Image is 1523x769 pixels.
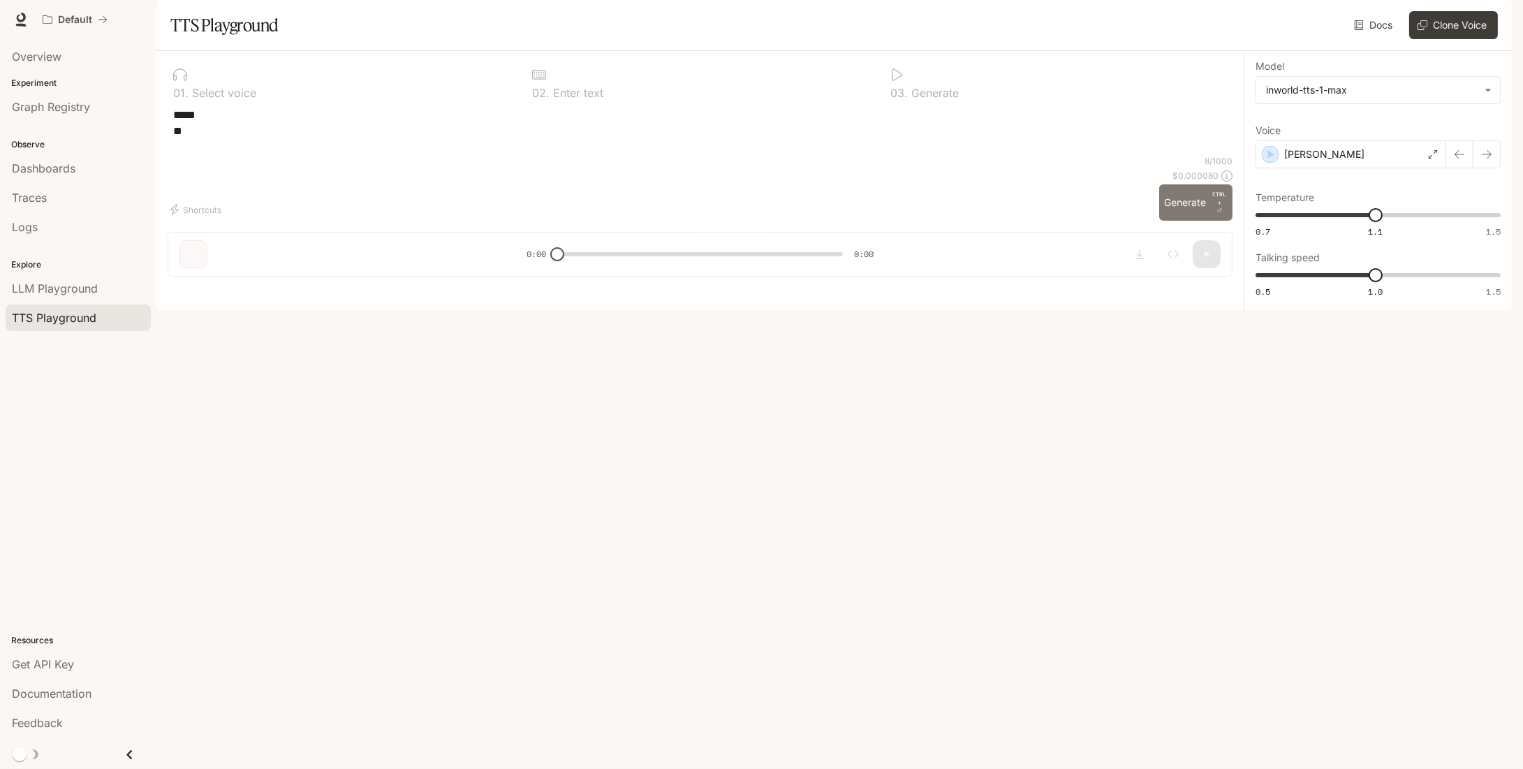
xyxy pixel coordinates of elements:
[1256,77,1500,103] div: inworld-tts-1-max
[532,87,550,98] p: 0 2 .
[58,14,92,26] p: Default
[1256,286,1270,298] span: 0.5
[1205,155,1233,167] p: 8 / 1000
[170,11,279,39] h1: TTS Playground
[1368,226,1383,237] span: 1.1
[1486,226,1501,237] span: 1.5
[168,198,227,221] button: Shortcuts
[890,87,908,98] p: 0 3 .
[36,6,114,34] button: All workspaces
[1368,286,1383,298] span: 1.0
[1256,126,1281,136] p: Voice
[1284,147,1364,161] p: [PERSON_NAME]
[1256,253,1320,263] p: Talking speed
[908,87,959,98] p: Generate
[1212,190,1228,215] p: ⏎
[1256,193,1314,203] p: Temperature
[1212,190,1228,207] p: CTRL +
[1486,286,1501,298] span: 1.5
[1266,83,1478,97] div: inworld-tts-1-max
[1256,61,1284,71] p: Model
[550,87,603,98] p: Enter text
[1351,11,1398,39] a: Docs
[173,87,189,98] p: 0 1 .
[189,87,256,98] p: Select voice
[1256,226,1270,237] span: 0.7
[1409,11,1498,39] button: Clone Voice
[1159,184,1233,221] button: GenerateCTRL +⏎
